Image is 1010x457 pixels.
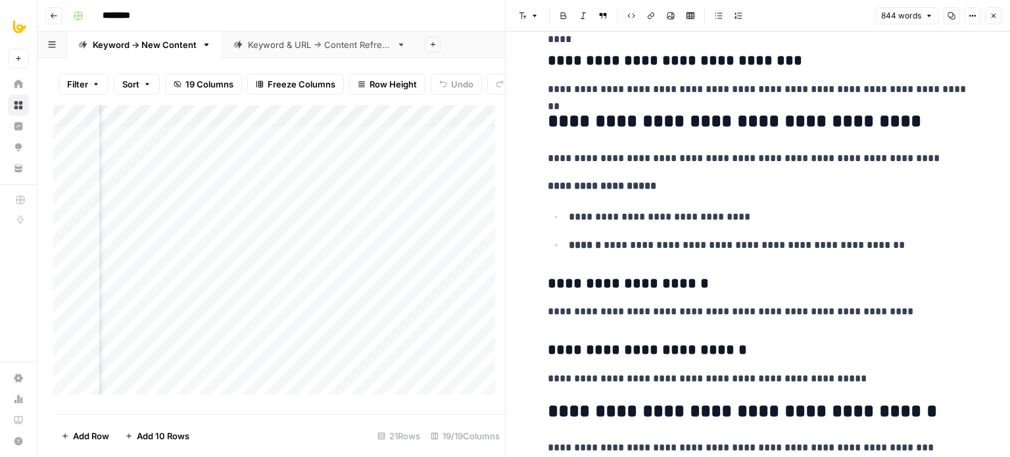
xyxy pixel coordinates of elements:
a: Opportunities [8,137,29,158]
span: Undo [451,78,473,91]
button: Workspace: All About AI [8,11,29,43]
a: Home [8,74,29,95]
button: Add 10 Rows [117,425,197,446]
span: Add Row [73,429,109,443]
span: 844 words [881,10,921,22]
button: Add Row [53,425,117,446]
button: Sort [114,74,160,95]
span: Filter [67,78,88,91]
button: Undo [431,74,482,95]
a: Settings [8,368,29,389]
span: Freeze Columns [268,78,335,91]
img: All About AI Logo [8,15,32,39]
button: Filter [59,74,108,95]
span: 19 Columns [185,78,233,91]
a: Learning Hub [8,410,29,431]
button: 19 Columns [165,74,242,95]
span: Sort [122,78,139,91]
button: 844 words [875,7,939,24]
a: Insights [8,116,29,137]
a: Keyword & URL -> Content Refresh [222,32,417,58]
button: Row Height [349,74,425,95]
div: Keyword & URL -> Content Refresh [248,38,391,51]
a: Browse [8,95,29,116]
a: Your Data [8,158,29,179]
span: Row Height [370,78,417,91]
button: Help + Support [8,431,29,452]
div: Keyword -> New Content [93,38,197,51]
span: Add 10 Rows [137,429,189,443]
button: Freeze Columns [247,74,344,95]
div: 21 Rows [372,425,425,446]
a: Keyword -> New Content [67,32,222,58]
div: 19/19 Columns [425,425,505,446]
a: Usage [8,389,29,410]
